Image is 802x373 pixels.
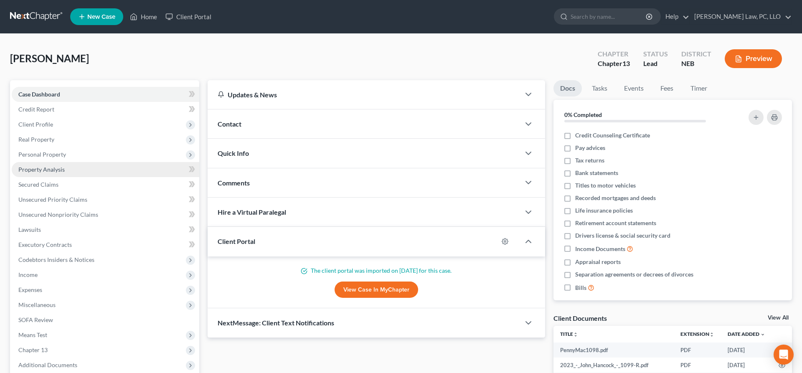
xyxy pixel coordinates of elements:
div: Updates & News [218,90,510,99]
div: NEB [681,59,711,69]
span: Chapter 13 [18,346,48,353]
i: expand_more [760,332,765,337]
span: Income Documents [575,245,625,253]
span: Unsecured Nonpriority Claims [18,211,98,218]
span: Personal Property [18,151,66,158]
a: Extensionunfold_more [680,331,714,337]
span: Quick Info [218,149,249,157]
span: Property Analysis [18,166,65,173]
button: Preview [725,49,782,68]
span: Lawsuits [18,226,41,233]
a: [PERSON_NAME] Law, PC, LLO [690,9,792,24]
a: View All [768,315,789,321]
span: 13 [622,59,630,67]
a: View Case in MyChapter [335,282,418,298]
a: Fees [654,80,680,96]
span: Codebtors Insiders & Notices [18,256,94,263]
span: Unsecured Priority Claims [18,196,87,203]
div: Chapter [598,59,630,69]
div: Status [643,49,668,59]
span: Recorded mortgages and deeds [575,194,656,202]
span: Hire a Virtual Paralegal [218,208,286,216]
div: Lead [643,59,668,69]
div: Chapter [598,49,630,59]
span: Credit Report [18,106,54,113]
strong: 0% Completed [564,111,602,118]
span: Tax returns [575,156,604,165]
p: The client portal was imported on [DATE] for this case. [218,266,535,275]
span: Comments [218,179,250,187]
span: SOFA Review [18,316,53,323]
span: Additional Documents [18,361,77,368]
span: NextMessage: Client Text Notifications [218,319,334,327]
span: Bills [575,284,586,292]
span: Miscellaneous [18,301,56,308]
div: Client Documents [553,314,607,322]
i: unfold_more [573,332,578,337]
span: Life insurance policies [575,206,633,215]
span: Means Test [18,331,47,338]
span: Drivers license & social security card [575,231,670,240]
a: SOFA Review [12,312,199,327]
a: Lawsuits [12,222,199,237]
a: Home [126,9,161,24]
a: Credit Report [12,102,199,117]
a: Docs [553,80,582,96]
span: Titles to motor vehicles [575,181,636,190]
td: 2023_-_John_Hancock_-_1099-R.pdf [553,358,674,373]
span: Income [18,271,38,278]
td: [DATE] [721,343,772,358]
a: Help [661,9,689,24]
span: Bank statements [575,169,618,177]
span: Credit Counseling Certificate [575,131,650,140]
a: Client Portal [161,9,216,24]
a: Timer [684,80,714,96]
span: Pay advices [575,144,605,152]
a: Date Added expand_more [728,331,765,337]
span: Retirement account statements [575,219,656,227]
a: Tasks [585,80,614,96]
span: Separation agreements or decrees of divorces [575,270,693,279]
div: District [681,49,711,59]
span: Appraisal reports [575,258,621,266]
span: Contact [218,120,241,128]
td: PDF [674,343,721,358]
a: Case Dashboard [12,87,199,102]
a: Secured Claims [12,177,199,192]
a: Titleunfold_more [560,331,578,337]
span: Secured Claims [18,181,58,188]
span: Client Portal [218,237,255,245]
td: [DATE] [721,358,772,373]
div: Open Intercom Messenger [774,345,794,365]
a: Property Analysis [12,162,199,177]
span: Executory Contracts [18,241,72,248]
span: New Case [87,14,115,20]
a: Unsecured Priority Claims [12,192,199,207]
td: PDF [674,358,721,373]
span: Case Dashboard [18,91,60,98]
td: PennyMac1098.pdf [553,343,674,358]
i: unfold_more [709,332,714,337]
a: Events [617,80,650,96]
span: [PERSON_NAME] [10,52,89,64]
span: Real Property [18,136,54,143]
a: Unsecured Nonpriority Claims [12,207,199,222]
span: Expenses [18,286,42,293]
input: Search by name... [571,9,647,24]
a: Executory Contracts [12,237,199,252]
span: Client Profile [18,121,53,128]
